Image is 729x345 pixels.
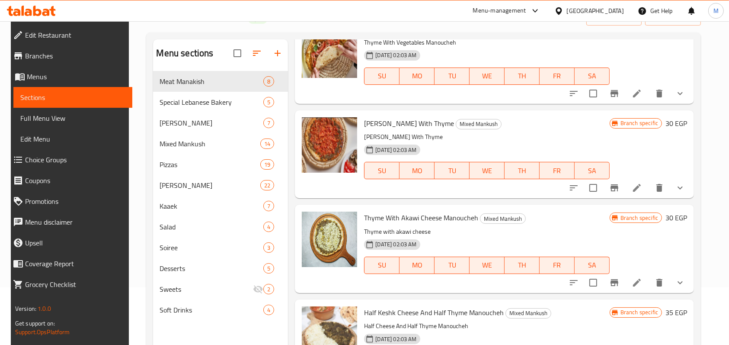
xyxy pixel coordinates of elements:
[505,308,551,319] div: Mixed Mankush
[260,180,274,190] div: items
[567,6,624,16] div: [GEOGRAPHIC_DATA]
[364,211,478,224] span: Thyme With Akawi Cheese Manoucheh
[263,242,274,253] div: items
[263,263,274,274] div: items
[368,70,396,82] span: SU
[470,162,505,179] button: WE
[263,222,274,232] div: items
[604,177,625,198] button: Branch-specific-item
[153,279,288,300] div: Sweets2
[153,237,288,258] div: Soiree3
[578,259,606,271] span: SA
[302,212,357,267] img: Thyme With Akawi Cheese Manoucheh
[675,277,685,288] svg: Show Choices
[604,83,625,104] button: Branch-specific-item
[160,97,264,107] div: Special Lebanese Bakery
[25,155,126,165] span: Choice Groups
[25,196,126,206] span: Promotions
[617,119,662,127] span: Branch specific
[261,161,274,169] span: 19
[38,303,51,314] span: 1.0.0
[584,274,602,292] span: Select to update
[435,68,470,85] button: TU
[578,70,606,82] span: SA
[364,117,454,130] span: [PERSON_NAME] With Thyme
[508,259,536,271] span: TH
[153,258,288,279] div: Desserts5
[20,113,126,123] span: Full Menu View
[665,306,687,319] h6: 35 EGP
[160,118,264,128] span: [PERSON_NAME]
[543,164,571,177] span: FR
[263,76,274,87] div: items
[675,183,685,193] svg: Show Choices
[372,146,420,154] span: [DATE] 02:03 AM
[665,117,687,129] h6: 30 EGP
[260,139,274,149] div: items
[364,162,400,179] button: SU
[25,238,126,248] span: Upsell
[563,272,584,293] button: sort-choices
[6,191,133,212] a: Promotions
[675,88,685,99] svg: Show Choices
[6,232,133,253] a: Upsell
[670,177,691,198] button: show more
[246,43,267,64] span: Sort sections
[508,164,536,177] span: TH
[263,305,274,315] div: items
[6,66,133,87] a: Menus
[160,305,264,315] span: Soft Drinks
[403,164,431,177] span: MO
[20,134,126,144] span: Edit Menu
[261,181,274,190] span: 22
[160,180,261,190] div: Cheese Manakish
[20,92,126,103] span: Sections
[435,162,470,179] button: TU
[25,51,126,61] span: Branches
[480,213,526,224] div: Mixed Mankush
[302,23,357,78] img: Thyme With Vegetables Manoucheh
[15,318,55,329] span: Get support on:
[456,119,501,129] span: Mixed Mankush
[438,259,466,271] span: TU
[364,306,504,319] span: Half Keshk Cheese And Half Thyme Manoucheh
[473,164,501,177] span: WE
[25,175,126,186] span: Coupons
[505,257,540,274] button: TH
[470,257,505,274] button: WE
[665,212,687,224] h6: 30 EGP
[400,68,435,85] button: MO
[228,44,246,62] span: Select all sections
[160,76,264,87] div: Meat Manakish
[264,306,274,314] span: 4
[153,133,288,154] div: Mixed Mankush14
[584,84,602,103] span: Select to update
[505,162,540,179] button: TH
[438,164,466,177] span: TU
[6,25,133,45] a: Edit Restaurant
[153,196,288,216] div: Kaaek7
[632,277,642,288] a: Edit menu item
[480,214,525,224] span: Mixed Mankush
[575,68,610,85] button: SA
[25,217,126,227] span: Menu disclaimer
[253,284,263,294] svg: Inactive section
[157,47,214,60] h2: Menu sections
[15,326,70,338] a: Support.OpsPlatform
[264,77,274,86] span: 8
[543,70,571,82] span: FR
[364,68,400,85] button: SU
[153,113,288,133] div: [PERSON_NAME]7
[261,140,274,148] span: 14
[372,335,420,343] span: [DATE] 02:03 AM
[160,263,264,274] span: Desserts
[153,154,288,175] div: Pizzas19
[160,242,264,253] span: Soiree
[575,257,610,274] button: SA
[632,88,642,99] a: Edit menu item
[372,51,420,59] span: [DATE] 02:03 AM
[160,139,261,149] span: Mixed Mankush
